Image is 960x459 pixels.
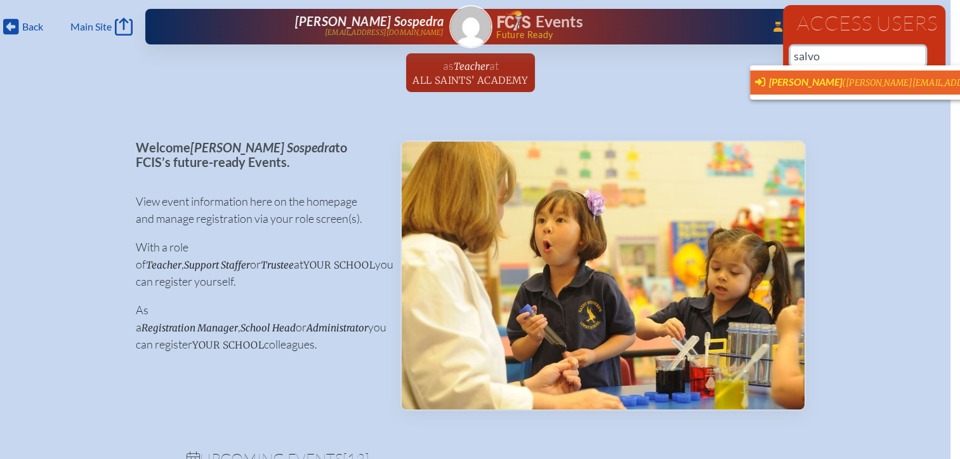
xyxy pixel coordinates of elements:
[791,13,938,33] h1: Access Users
[146,259,181,271] span: Teacher
[186,14,444,39] a: [PERSON_NAME] Sospedra[EMAIL_ADDRESS][DOMAIN_NAME]
[240,322,296,334] span: School Head
[136,239,380,290] p: With a role of , or at you can register yourself.
[184,259,250,271] span: Support Staffer
[489,58,498,72] span: at
[450,6,491,47] img: Gravatar
[791,46,925,65] input: Person’s name or email
[412,74,529,86] span: All Saints’ Academy
[497,10,755,39] div: FCIS Events — Future ready
[70,20,112,33] span: Main Site
[306,322,368,334] span: Administrator
[449,5,492,48] a: Gravatar
[136,140,380,169] p: Welcome to FCIS’s future-ready Events.
[136,193,380,227] p: View event information here on the homepage and manage registration via your role screen(s).
[294,13,444,29] span: [PERSON_NAME] Sospedra
[303,259,375,271] span: your school
[136,302,380,353] p: As a , or you can register colleagues.
[769,76,842,88] span: [PERSON_NAME]
[141,322,238,334] span: Registration Manager
[407,53,534,92] a: asTeacheratAll Saints’ Academy
[261,259,294,271] span: Trustee
[442,58,453,72] span: as
[453,60,489,72] span: Teacher
[192,339,264,351] span: your school
[190,140,335,155] span: [PERSON_NAME] Sospedra
[325,29,444,37] p: [EMAIL_ADDRESS][DOMAIN_NAME]
[22,20,43,33] span: Back
[496,30,754,39] span: Future Ready
[402,142,805,409] img: Events
[70,18,133,36] a: Main Site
